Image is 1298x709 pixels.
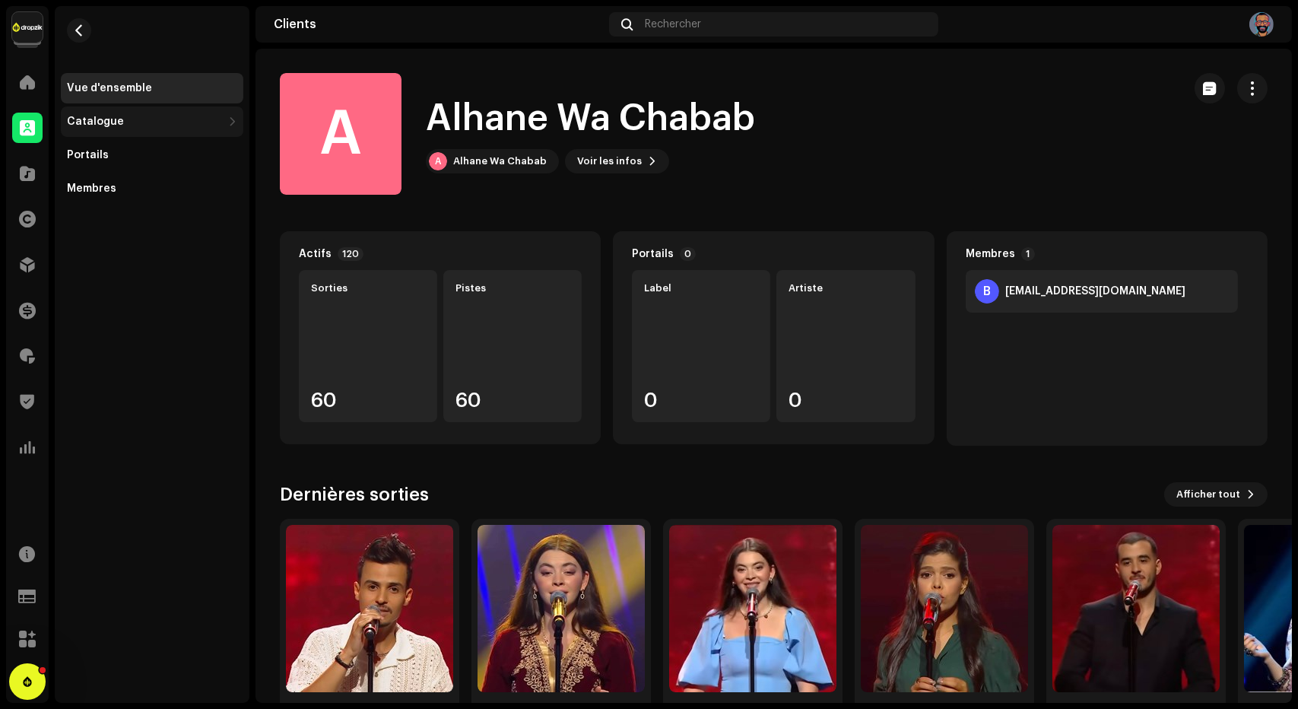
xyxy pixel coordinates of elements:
[338,247,363,261] p-badge: 120
[67,116,124,128] div: Catalogue
[680,247,696,261] p-badge: 0
[12,12,43,43] img: 6b198820-6d9f-4d8e-bd7e-78ab9e57ca24
[299,248,332,260] div: Actifs
[1164,482,1268,507] button: Afficher tout
[1249,12,1274,37] img: d4daa476-e117-4de8-b19f-5f62e856cfe7
[478,525,645,692] img: 2b0d4f99-cca5-44e2-a572-06ee62ca6753
[274,18,603,30] div: Clients
[455,282,570,294] div: Pistes
[61,173,243,204] re-m-nav-item: Membres
[1005,285,1185,297] div: behloulameur@gmail.com
[311,282,425,294] div: Sorties
[61,107,243,137] re-m-nav-dropdown: Catalogue
[429,152,447,170] div: A
[280,73,401,195] div: A
[861,525,1028,692] img: 04a57cf1-e5f5-4128-bb99-0137552cf39e
[453,155,547,167] div: Alhane Wa Chabab
[966,248,1015,260] div: Membres
[1052,525,1220,692] img: 8b2f47a5-03b0-4e4c-b377-708541663115
[577,146,642,176] span: Voir les infos
[286,525,453,692] img: 1b04fd79-e2c0-4509-9944-6fb2824f3999
[1176,479,1240,510] span: Afficher tout
[644,282,758,294] div: Label
[565,149,669,173] button: Voir les infos
[669,525,836,692] img: 1529cb7e-f985-4a8e-b771-c17d8c03f31d
[9,663,46,700] iframe: Intercom live chat
[632,248,674,260] div: Portails
[61,73,243,103] re-m-nav-item: Vue d'ensemble
[67,82,152,94] div: Vue d'ensemble
[67,183,116,195] div: Membres
[645,18,701,30] span: Rechercher
[789,282,903,294] div: Artiste
[426,94,755,143] h1: Alhane Wa Chabab
[67,149,109,161] div: Portails
[280,482,429,507] h3: Dernières sorties
[61,140,243,170] re-m-nav-item: Portails
[975,279,999,304] div: B
[1021,247,1035,261] p-badge: 1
